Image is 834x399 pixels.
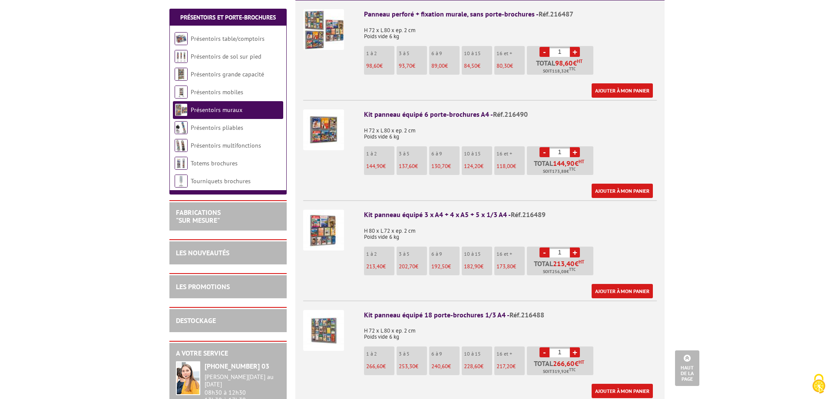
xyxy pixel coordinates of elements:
[431,163,460,169] p: €
[575,160,579,167] span: €
[191,142,261,149] a: Présentoirs multifonctions
[364,310,657,320] div: Kit panneau équipé 18 porte-brochures 1/3 A4 -
[543,168,576,175] span: Soit €
[431,63,460,69] p: €
[592,83,653,98] a: Ajouter à mon panier
[569,167,576,171] sup: TTC
[175,103,188,116] img: Présentoirs muraux
[464,63,492,69] p: €
[570,147,580,157] a: +
[366,163,394,169] p: €
[191,177,251,185] a: Tourniquets brochures
[592,184,653,198] a: Ajouter à mon panier
[205,362,269,370] strong: [PHONE_NUMBER] 03
[399,251,427,257] p: 3 à 5
[552,368,566,375] span: 319,92
[191,70,264,78] a: Présentoirs grande capacité
[529,59,593,75] p: Total
[464,363,492,369] p: €
[539,47,549,57] a: -
[175,175,188,188] img: Tourniquets brochures
[553,160,575,167] span: 144,90
[804,369,834,399] button: Cookies (fenêtre modale)
[543,68,576,75] span: Soit €
[175,157,188,170] img: Totems brochures
[366,151,394,157] p: 1 à 2
[175,68,188,81] img: Présentoirs grande capacité
[364,9,657,19] div: Panneau perforé + fixation murale, sans porte-brochures -
[579,259,584,265] sup: HT
[464,351,492,357] p: 10 à 15
[496,351,525,357] p: 16 et +
[573,59,577,66] span: €
[399,351,427,357] p: 3 à 5
[191,88,243,96] a: Présentoirs mobiles
[592,284,653,298] a: Ajouter à mon panier
[529,160,593,175] p: Total
[577,58,582,64] sup: HT
[529,360,593,375] p: Total
[539,347,549,357] a: -
[543,268,576,275] span: Soit €
[431,363,448,370] span: 240,60
[496,163,525,169] p: €
[366,264,394,270] p: €
[399,50,427,56] p: 3 à 5
[366,62,380,69] span: 98,60
[592,384,653,398] a: Ajouter à mon panier
[575,260,579,267] span: €
[431,351,460,357] p: 6 à 9
[496,50,525,56] p: 16 et +
[552,268,566,275] span: 256,08
[303,9,344,50] img: Panneau perforé + fixation murale, sans porte-brochures
[569,66,576,71] sup: TTC
[399,151,427,157] p: 3 à 5
[176,350,280,357] h2: A votre service
[431,50,460,56] p: 6 à 9
[431,151,460,157] p: 6 à 9
[496,251,525,257] p: 16 et +
[570,47,580,57] a: +
[175,139,188,152] img: Présentoirs multifonctions
[493,110,528,119] span: Réf.216490
[191,53,261,60] a: Présentoirs de sol sur pied
[431,162,448,170] span: 130,70
[303,210,344,251] img: Kit panneau équipé 3 x A4 + 4 x A5 + 5 x 1/3 A4
[553,360,575,367] span: 266,60
[366,50,394,56] p: 1 à 2
[555,59,573,66] span: 98,60
[496,363,525,369] p: €
[552,68,566,75] span: 118,32
[399,163,427,169] p: €
[675,350,699,386] a: Haut de la page
[496,263,513,270] span: 173,80
[496,151,525,157] p: 16 et +
[366,351,394,357] p: 1 à 2
[176,248,229,257] a: LES NOUVEAUTÉS
[175,121,188,134] img: Présentoirs pliables
[180,13,276,21] a: Présentoirs et Porte-brochures
[366,63,394,69] p: €
[399,264,427,270] p: €
[366,363,394,369] p: €
[366,251,394,257] p: 1 à 2
[808,373,830,395] img: Cookies (fenêtre modale)
[464,363,480,370] span: 228,60
[364,322,657,340] p: H 72 x L 80 x ep. 2 cm Poids vide 6 kg
[539,10,573,18] span: Réf.216487
[364,122,657,140] p: H 72 x L 80 x ep. 2 cm Poids vide 6 kg
[464,151,492,157] p: 10 à 15
[464,50,492,56] p: 10 à 15
[431,263,448,270] span: 192,50
[399,363,427,369] p: €
[191,106,242,114] a: Présentoirs muraux
[496,162,513,170] span: 118,00
[191,159,238,167] a: Totems brochures
[569,267,576,272] sup: TTC
[575,360,579,367] span: €
[399,162,415,170] span: 137,60
[464,162,480,170] span: 124,20
[496,62,510,69] span: 80,30
[364,210,657,220] div: Kit panneau équipé 3 x A4 + 4 x A5 + 5 x 1/3 A4 -
[303,109,344,150] img: Kit panneau équipé 6 porte-brochures A4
